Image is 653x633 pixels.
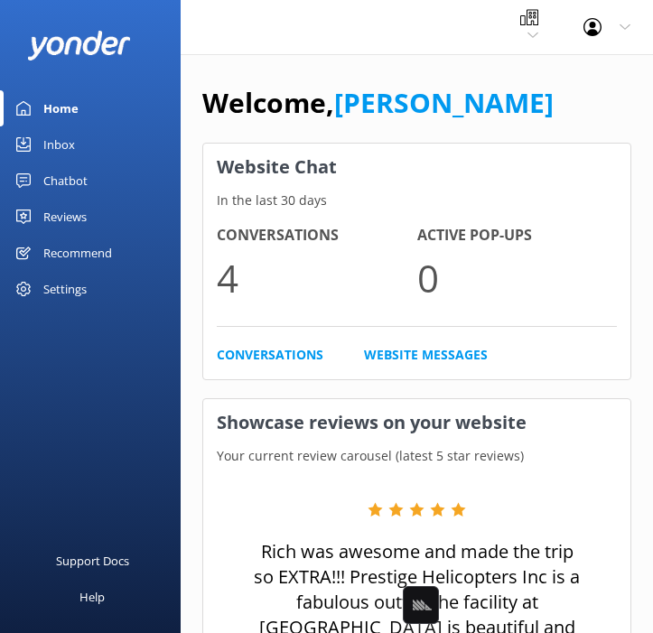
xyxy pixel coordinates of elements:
[364,345,488,365] a: Website Messages
[203,446,630,466] p: Your current review carousel (latest 5 star reviews)
[43,90,79,126] div: Home
[43,199,87,235] div: Reviews
[43,126,75,163] div: Inbox
[203,399,630,446] h3: Showcase reviews on your website
[43,271,87,307] div: Settings
[43,163,88,199] div: Chatbot
[217,224,417,247] h4: Conversations
[417,224,618,247] h4: Active Pop-ups
[27,31,131,61] img: yonder-white-logo.png
[417,247,618,308] p: 0
[334,84,554,121] a: [PERSON_NAME]
[203,144,630,191] h3: Website Chat
[217,345,323,365] a: Conversations
[202,81,554,125] h1: Welcome,
[56,543,129,579] div: Support Docs
[79,579,105,615] div: Help
[217,247,417,308] p: 4
[203,191,630,210] p: In the last 30 days
[43,235,112,271] div: Recommend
